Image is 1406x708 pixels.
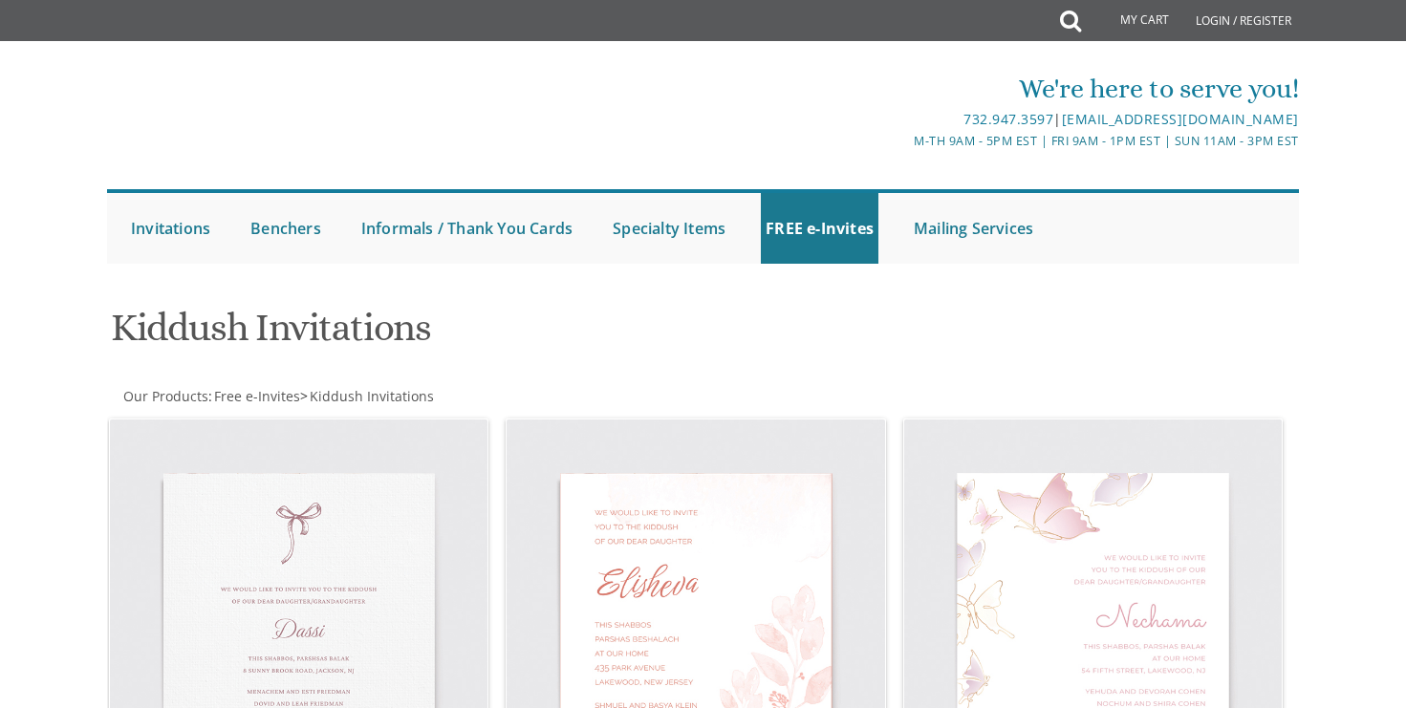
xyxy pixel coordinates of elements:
[246,193,326,264] a: Benchers
[310,387,434,405] span: Kiddush Invitations
[121,387,208,405] a: Our Products
[506,108,1299,131] div: |
[308,387,434,405] a: Kiddush Invitations
[111,307,891,363] h1: Kiddush Invitations
[126,193,215,264] a: Invitations
[1079,2,1182,40] a: My Cart
[107,387,703,406] div: :
[1062,110,1299,128] a: [EMAIL_ADDRESS][DOMAIN_NAME]
[357,193,577,264] a: Informals / Thank You Cards
[506,70,1299,108] div: We're here to serve you!
[506,131,1299,151] div: M-Th 9am - 5pm EST | Fri 9am - 1pm EST | Sun 11am - 3pm EST
[212,387,300,405] a: Free e-Invites
[608,193,730,264] a: Specialty Items
[300,387,434,405] span: >
[963,110,1053,128] a: 732.947.3597
[909,193,1038,264] a: Mailing Services
[214,387,300,405] span: Free e-Invites
[761,193,878,264] a: FREE e-Invites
